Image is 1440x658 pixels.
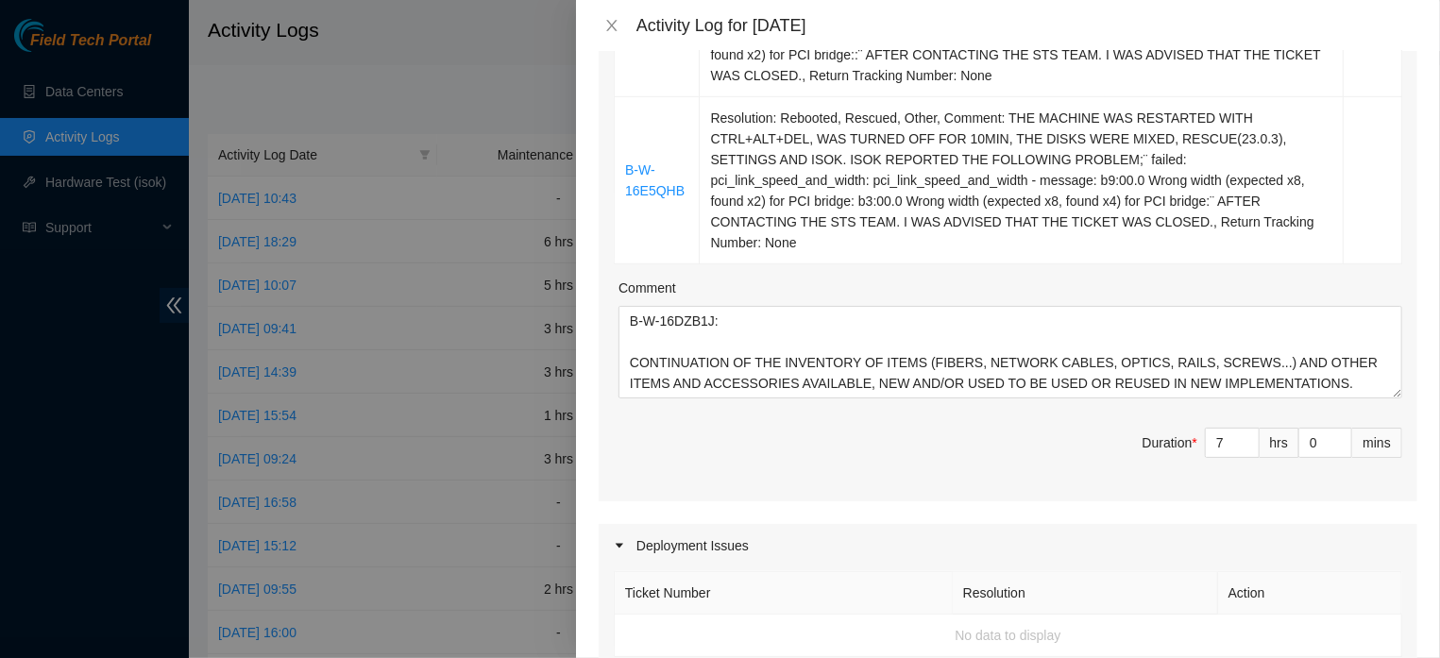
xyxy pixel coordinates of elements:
[615,572,953,615] th: Ticket Number
[636,15,1417,36] div: Activity Log for [DATE]
[615,615,1402,657] td: No data to display
[614,540,625,551] span: caret-right
[604,18,619,33] span: close
[953,572,1218,615] th: Resolution
[618,306,1402,398] textarea: Comment
[1352,428,1402,458] div: mins
[700,97,1344,264] td: Resolution: Rebooted, Rescued, Other, Comment: THE MACHINE WAS RESTARTED WITH CTRL+ALT+DEL, WAS T...
[618,278,676,298] label: Comment
[1260,428,1299,458] div: hrs
[599,524,1417,567] div: Deployment Issues
[1143,432,1197,453] div: Duration
[1218,572,1402,615] th: Action
[625,162,685,198] a: B-W-16E5QHB
[599,17,625,35] button: Close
